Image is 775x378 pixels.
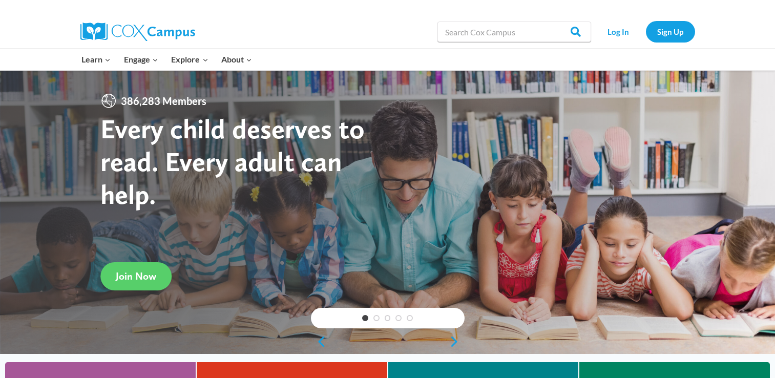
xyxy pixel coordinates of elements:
span: Join Now [116,270,156,282]
span: 386,283 Members [117,93,211,109]
span: Learn [81,53,111,66]
a: Join Now [100,262,172,290]
nav: Secondary Navigation [596,21,695,42]
span: Engage [124,53,158,66]
a: 3 [385,315,391,321]
a: previous [311,335,326,348]
div: content slider buttons [311,331,465,352]
img: Cox Campus [80,23,195,41]
a: 5 [407,315,413,321]
a: Sign Up [646,21,695,42]
a: 1 [362,315,368,321]
a: 4 [395,315,402,321]
a: next [449,335,465,348]
span: Explore [171,53,208,66]
a: 2 [373,315,380,321]
span: About [221,53,252,66]
input: Search Cox Campus [437,22,591,42]
nav: Primary Navigation [75,49,259,70]
strong: Every child deserves to read. Every adult can help. [100,112,365,210]
a: Log In [596,21,641,42]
